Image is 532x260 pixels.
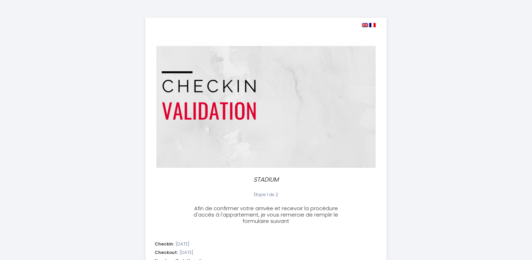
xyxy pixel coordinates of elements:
[155,241,174,248] span: Checkin:
[155,249,178,256] span: Checkout:
[254,191,278,197] span: Étape 1 de 2
[362,23,368,27] img: en.png
[176,241,189,248] span: [DATE]
[191,175,342,184] p: STADIUM
[369,23,376,27] img: fr.png
[193,205,338,225] span: Afin de confirmer votre arrivée et recevoir la procédure d'accès à l'appartement, je vous remerci...
[180,249,193,256] span: [DATE]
